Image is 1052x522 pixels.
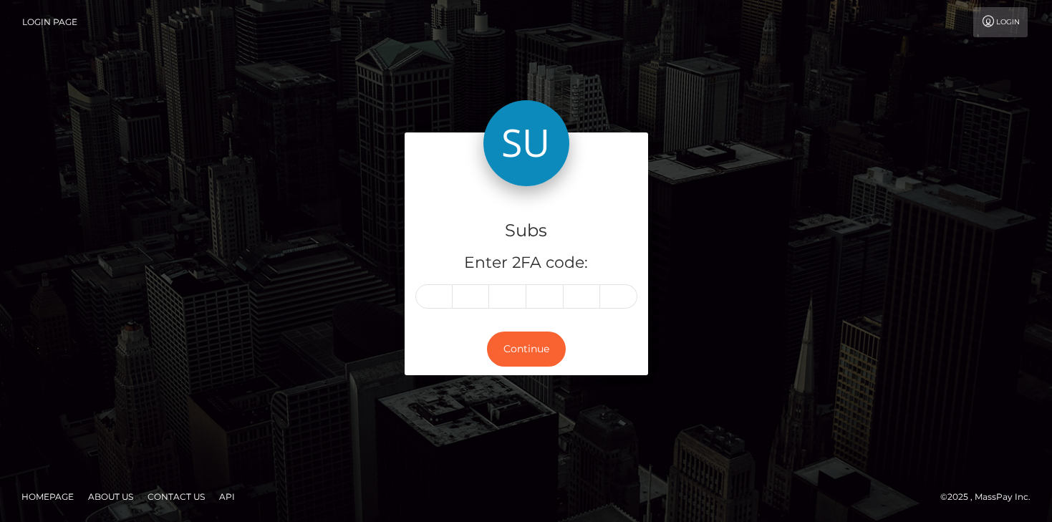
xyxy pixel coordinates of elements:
a: Homepage [16,485,79,508]
div: © 2025 , MassPay Inc. [940,489,1041,505]
button: Continue [487,332,566,367]
a: Contact Us [142,485,211,508]
h4: Subs [415,218,637,243]
a: API [213,485,241,508]
a: Login [973,7,1028,37]
h5: Enter 2FA code: [415,252,637,274]
a: About Us [82,485,139,508]
a: Login Page [22,7,77,37]
img: Subs [483,100,569,186]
